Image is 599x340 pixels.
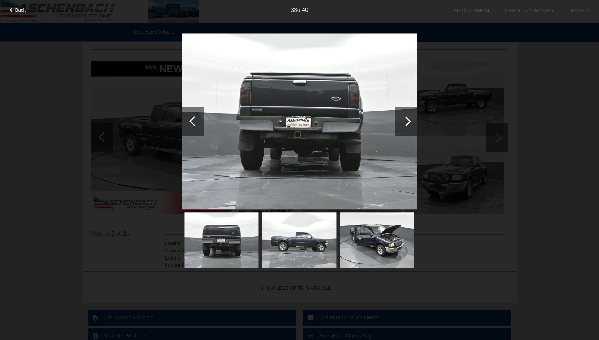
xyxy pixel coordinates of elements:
a: Credit Approved [505,8,553,13]
img: 0a3912b4-6325-49ce-812c-d289d8bd740f.jpg [340,212,414,268]
span: Back [15,7,26,13]
span: 33 [291,7,297,13]
img: e1ca1d0f-dfd9-453c-b7af-61f69ed2d246.jpg [262,212,336,268]
img: 38ee8edf-46c9-4445-a079-7b2cb8228b21.jpg [184,212,258,268]
a: Trade-In [568,8,592,13]
span: 40 [302,7,308,13]
img: 38ee8edf-46c9-4445-a079-7b2cb8228b21.jpg [182,33,417,209]
a: Appointment [453,8,490,13]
